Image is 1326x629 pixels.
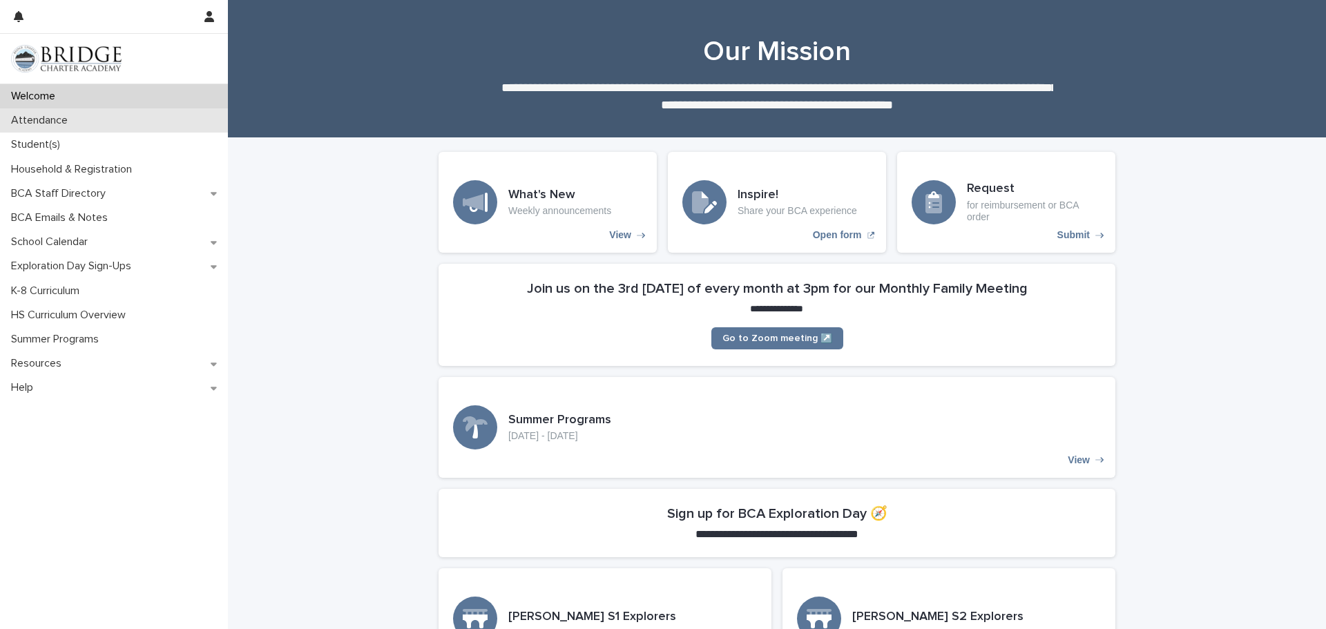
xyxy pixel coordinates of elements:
h3: [PERSON_NAME] S2 Explorers [852,610,1024,625]
p: BCA Emails & Notes [6,211,119,224]
p: K-8 Curriculum [6,284,90,298]
h3: Request [967,182,1101,197]
p: Attendance [6,114,79,127]
span: Go to Zoom meeting ↗️ [722,333,832,343]
h3: Inspire! [738,188,857,203]
p: Summer Programs [6,333,110,346]
a: View [439,377,1115,478]
p: Share your BCA experience [738,205,857,217]
p: Help [6,381,44,394]
p: Household & Registration [6,163,143,176]
p: Student(s) [6,138,71,151]
p: HS Curriculum Overview [6,309,137,322]
p: Resources [6,357,73,370]
p: Weekly announcements [508,205,611,217]
a: Go to Zoom meeting ↗️ [711,327,843,349]
p: View [1068,454,1090,466]
a: Submit [897,152,1115,253]
p: Welcome [6,90,66,103]
p: View [609,229,631,241]
p: for reimbursement or BCA order [967,200,1101,223]
p: Open form [813,229,862,241]
p: [DATE] - [DATE] [508,430,611,442]
a: View [439,152,657,253]
h2: Sign up for BCA Exploration Day 🧭 [667,505,887,522]
h2: Join us on the 3rd [DATE] of every month at 3pm for our Monthly Family Meeting [527,280,1028,297]
h1: Our Mission [439,35,1115,68]
h3: What's New [508,188,611,203]
p: Submit [1057,229,1090,241]
p: School Calendar [6,235,99,249]
img: V1C1m3IdTEidaUdm9Hs0 [11,45,122,72]
a: Open form [668,152,886,253]
p: Exploration Day Sign-Ups [6,260,142,273]
h3: [PERSON_NAME] S1 Explorers [508,610,676,625]
h3: Summer Programs [508,413,611,428]
p: BCA Staff Directory [6,187,117,200]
